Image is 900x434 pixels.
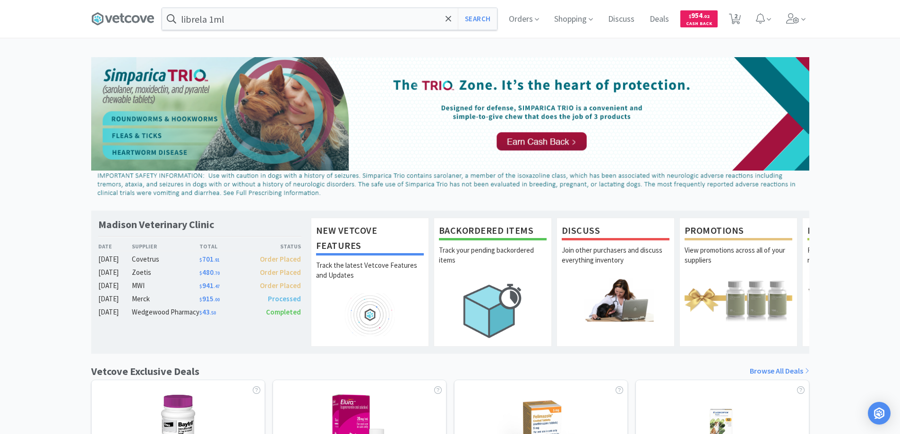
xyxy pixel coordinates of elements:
a: [DATE]Merck$915.00Processed [98,293,301,305]
a: $954.02Cash Back [680,6,718,32]
span: . 70 [214,270,220,276]
div: [DATE] [98,267,132,278]
span: . 50 [210,310,216,316]
div: [DATE] [98,254,132,265]
a: 2 [725,16,745,25]
img: d2d77c193a314c21b65cb967bbf24cd3_44.png [91,57,809,201]
h1: Vetcove Exclusive Deals [91,363,199,380]
img: hero_discuss.png [562,278,669,321]
span: 43 [199,307,216,316]
span: 915 [199,294,220,303]
button: Search [458,8,497,30]
a: Deals [646,15,673,24]
a: [DATE]Covetrus$701.91Order Placed [98,254,301,265]
p: Join other purchasers and discuss everything inventory [562,245,669,278]
span: . 91 [214,257,220,263]
span: $ [199,310,202,316]
a: [DATE]MWI$941.47Order Placed [98,280,301,291]
span: 701 [199,255,220,264]
span: Processed [268,294,301,303]
span: Order Placed [260,255,301,264]
h1: Madison Veterinary Clinic [98,218,214,231]
a: Browse All Deals [750,365,809,377]
span: 480 [199,268,220,277]
span: Order Placed [260,268,301,277]
a: [DATE]Zoetis$480.70Order Placed [98,267,301,278]
span: Completed [266,307,301,316]
div: [DATE] [98,280,132,291]
span: . 47 [214,283,220,289]
h1: Promotions [685,223,792,240]
a: DiscussJoin other purchasers and discuss everything inventory [557,218,675,346]
div: [DATE] [98,306,132,318]
h1: New Vetcove Features [316,223,424,255]
span: $ [199,297,202,303]
span: 954 [689,11,710,20]
span: . 00 [214,297,220,303]
div: [DATE] [98,293,132,305]
span: Order Placed [260,281,301,290]
p: Track your pending backordered items [439,245,547,278]
img: hero_promotions.png [685,278,792,321]
span: $ [689,13,691,19]
div: Merck [132,293,199,305]
span: 941 [199,281,220,290]
a: Backordered ItemsTrack your pending backordered items [434,218,552,346]
div: Status [250,242,301,251]
div: Wedgewood Pharmacy [132,306,199,318]
img: hero_backorders.png [439,278,547,343]
span: $ [199,283,202,289]
p: Track the latest Vetcove Features and Updates [316,260,424,293]
a: Discuss [604,15,638,24]
div: Open Intercom Messenger [868,402,891,425]
span: $ [199,257,202,263]
input: Search by item, sku, manufacturer, ingredient, size... [162,8,497,30]
div: MWI [132,280,199,291]
div: Zoetis [132,267,199,278]
span: . 02 [703,13,710,19]
div: Covetrus [132,254,199,265]
h1: Discuss [562,223,669,240]
img: hero_feature_roadmap.png [316,293,424,336]
a: New Vetcove FeaturesTrack the latest Vetcove Features and Updates [311,218,429,346]
div: Date [98,242,132,251]
div: Total [199,242,250,251]
span: $ [199,270,202,276]
a: PromotionsView promotions across all of your suppliers [679,218,797,346]
a: [DATE]Wedgewood Pharmacy$43.50Completed [98,306,301,318]
div: Supplier [132,242,199,251]
p: View promotions across all of your suppliers [685,245,792,278]
span: Cash Back [686,21,712,27]
h1: Backordered Items [439,223,547,240]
